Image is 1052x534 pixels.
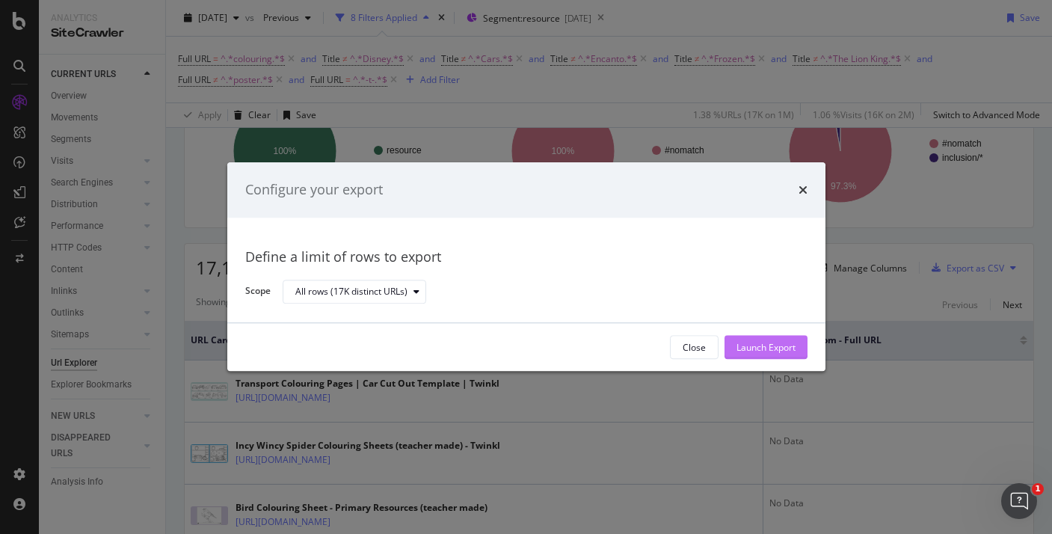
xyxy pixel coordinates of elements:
[670,336,719,360] button: Close
[283,280,426,304] button: All rows (17K distinct URLs)
[245,248,808,267] div: Define a limit of rows to export
[245,285,271,301] label: Scope
[683,341,706,354] div: Close
[245,180,383,200] div: Configure your export
[736,341,796,354] div: Launch Export
[725,336,808,360] button: Launch Export
[227,162,825,371] div: modal
[295,287,407,296] div: All rows (17K distinct URLs)
[1001,483,1037,519] iframe: Intercom live chat
[799,180,808,200] div: times
[1032,483,1044,495] span: 1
